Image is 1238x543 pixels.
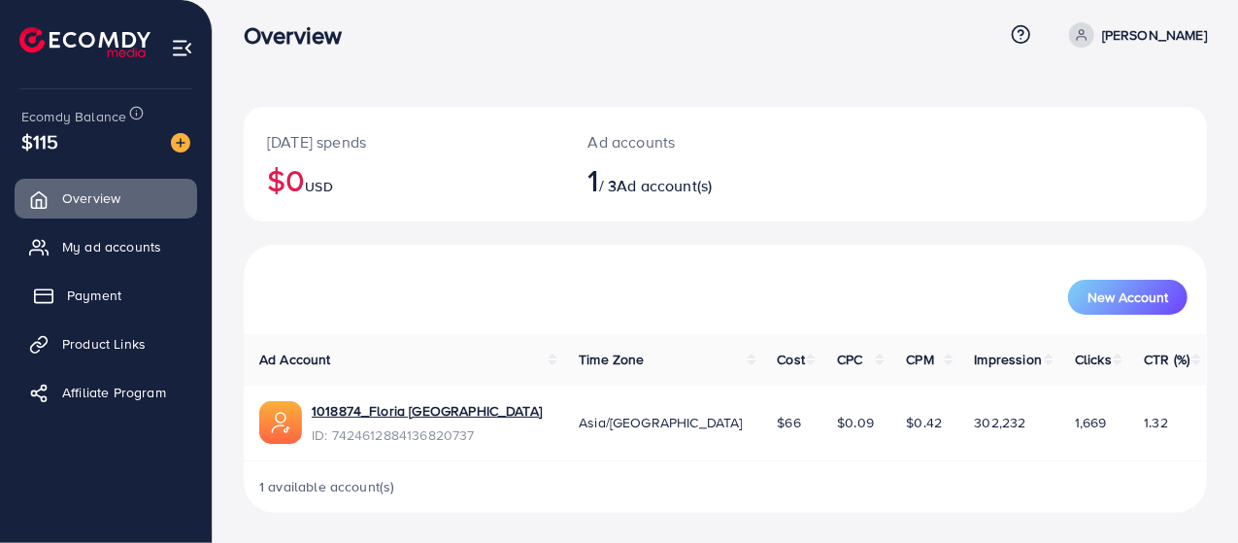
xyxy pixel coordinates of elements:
[267,130,542,153] p: [DATE] spends
[15,227,197,266] a: My ad accounts
[15,179,197,218] a: Overview
[67,286,121,305] span: Payment
[21,107,126,126] span: Ecomdy Balance
[15,373,197,412] a: Affiliate Program
[15,276,197,315] a: Payment
[1087,290,1168,304] span: New Account
[906,413,942,432] span: $0.42
[617,175,712,196] span: Ad account(s)
[1102,23,1207,47] p: [PERSON_NAME]
[62,188,120,208] span: Overview
[1155,456,1223,528] iframe: Chat
[15,324,197,363] a: Product Links
[244,21,357,50] h3: Overview
[259,477,395,496] span: 1 available account(s)
[579,350,644,369] span: Time Zone
[171,37,193,59] img: menu
[62,383,166,402] span: Affiliate Program
[259,350,331,369] span: Ad Account
[778,350,806,369] span: Cost
[1075,350,1112,369] span: Clicks
[588,130,783,153] p: Ad accounts
[62,237,161,256] span: My ad accounts
[259,401,302,444] img: ic-ads-acc.e4c84228.svg
[305,177,332,196] span: USD
[1075,413,1107,432] span: 1,669
[312,425,542,445] span: ID: 7424612884136820737
[312,401,542,421] a: 1018874_Floria [GEOGRAPHIC_DATA]
[19,27,151,57] img: logo
[62,334,146,354] span: Product Links
[906,350,933,369] span: CPM
[837,350,862,369] span: CPC
[1144,350,1189,369] span: CTR (%)
[1144,413,1168,432] span: 1.32
[975,350,1043,369] span: Impression
[1061,22,1207,48] a: [PERSON_NAME]
[1068,280,1188,315] button: New Account
[778,413,801,432] span: $66
[588,157,599,202] span: 1
[21,127,59,155] span: $115
[579,413,743,432] span: Asia/[GEOGRAPHIC_DATA]
[171,133,190,153] img: image
[975,413,1026,432] span: 302,232
[588,161,783,198] h2: / 3
[267,161,542,198] h2: $0
[837,413,874,432] span: $0.09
